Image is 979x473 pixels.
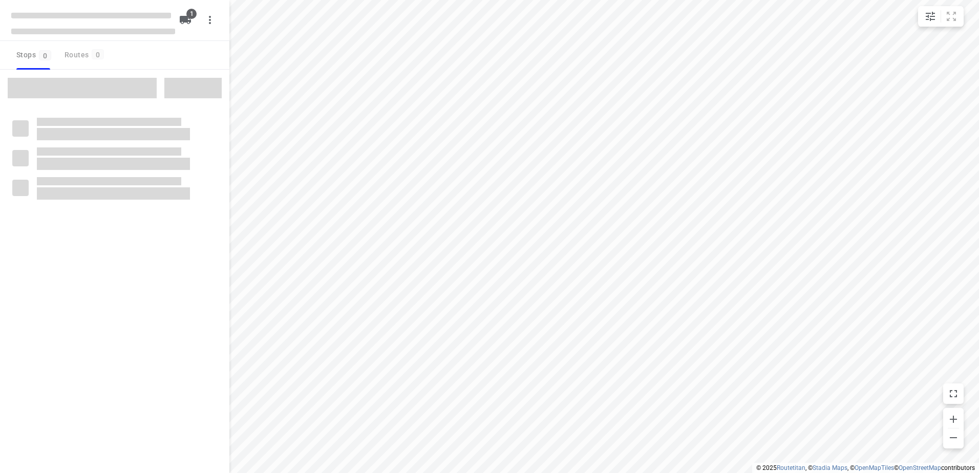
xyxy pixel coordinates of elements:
[899,464,941,471] a: OpenStreetMap
[777,464,805,471] a: Routetitan
[855,464,894,471] a: OpenMapTiles
[813,464,847,471] a: Stadia Maps
[918,6,964,27] div: small contained button group
[920,6,941,27] button: Map settings
[756,464,975,471] li: © 2025 , © , © © contributors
